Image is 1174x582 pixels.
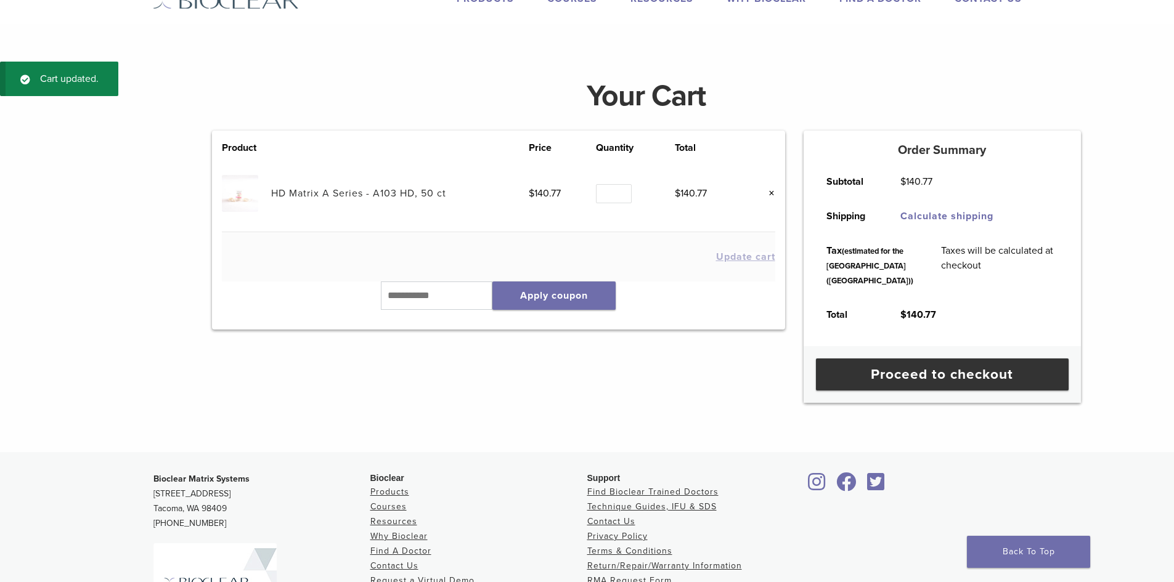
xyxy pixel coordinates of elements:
[271,187,446,200] a: HD Matrix A Series - A103 HD, 50 ct
[833,480,861,492] a: Bioclear
[203,81,1090,111] h1: Your Cart
[813,199,887,233] th: Shipping
[587,516,635,527] a: Contact Us
[587,473,621,483] span: Support
[529,140,596,155] th: Price
[900,309,907,321] span: $
[529,187,561,200] bdi: 140.77
[587,501,717,512] a: Technique Guides, IFU & SDS
[816,358,1069,390] a: Proceed to checkout
[370,531,428,541] a: Why Bioclear
[370,487,409,497] a: Products
[813,297,887,332] th: Total
[492,281,616,310] button: Apply coupon
[900,176,906,188] span: $
[813,233,927,297] th: Tax
[900,210,993,222] a: Calculate shipping
[153,472,370,531] p: [STREET_ADDRESS] Tacoma, WA 98409 [PHONE_NUMBER]
[596,140,675,155] th: Quantity
[529,187,534,200] span: $
[370,546,431,556] a: Find A Doctor
[222,175,258,211] img: HD Matrix A Series - A103 HD, 50 ct
[967,536,1090,568] a: Back To Top
[587,546,672,556] a: Terms & Conditions
[587,487,719,497] a: Find Bioclear Trained Doctors
[675,140,742,155] th: Total
[826,246,913,286] small: (estimated for the [GEOGRAPHIC_DATA] ([GEOGRAPHIC_DATA]))
[587,560,742,571] a: Return/Repair/Warranty Information
[759,185,775,201] a: Remove this item
[813,164,887,199] th: Subtotal
[370,501,407,512] a: Courses
[863,480,889,492] a: Bioclear
[900,309,936,321] bdi: 140.77
[153,474,250,484] strong: Bioclear Matrix Systems
[222,140,271,155] th: Product
[900,176,932,188] bdi: 140.77
[927,233,1072,297] td: Taxes will be calculated at checkout
[370,473,404,483] span: Bioclear
[716,252,775,262] button: Update cart
[675,187,680,200] span: $
[804,480,830,492] a: Bioclear
[370,560,418,571] a: Contact Us
[370,516,417,527] a: Resources
[587,531,648,541] a: Privacy Policy
[804,143,1081,158] h5: Order Summary
[675,187,707,200] bdi: 140.77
